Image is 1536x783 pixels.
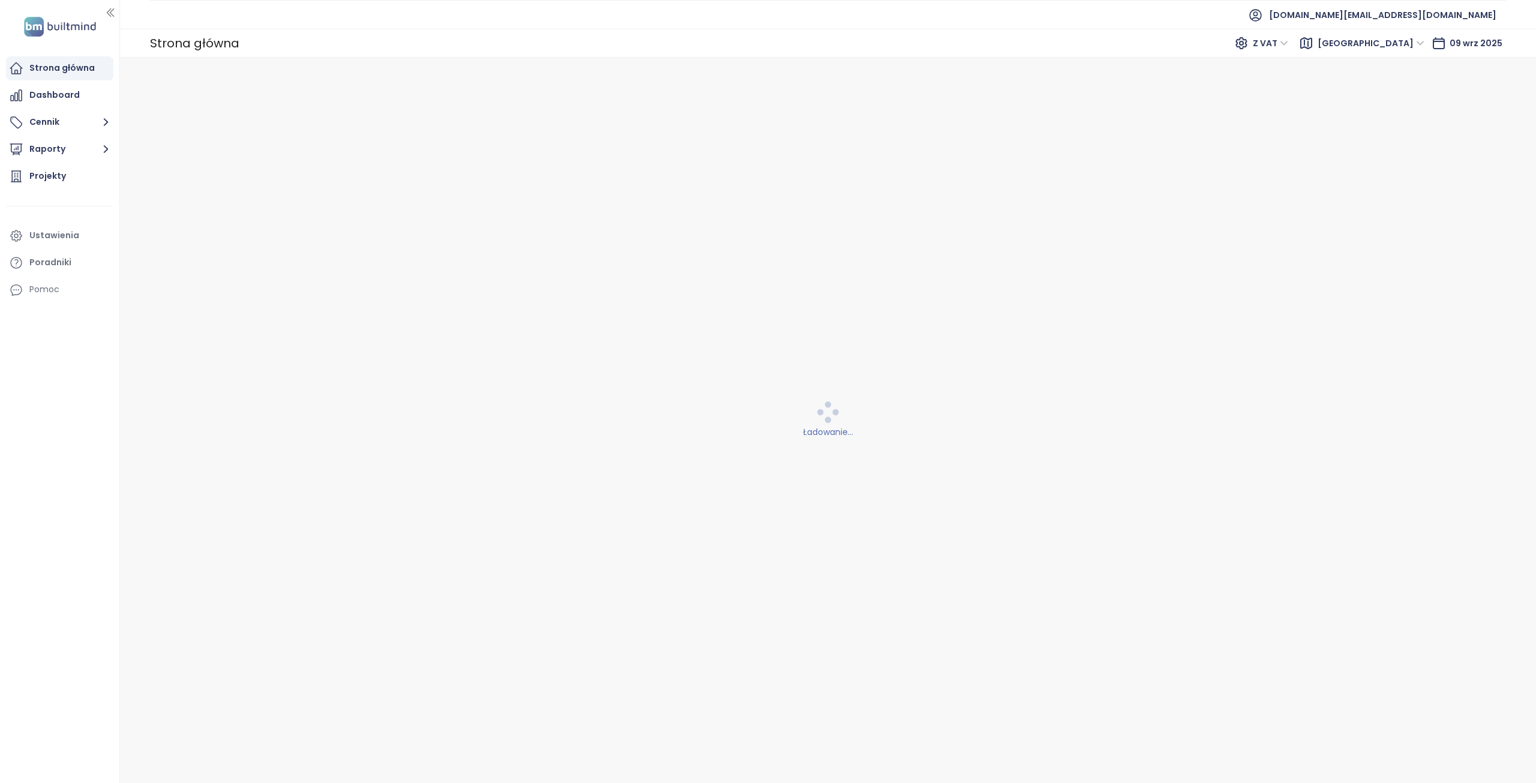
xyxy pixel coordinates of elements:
div: Projekty [29,169,66,184]
div: Ustawienia [29,228,79,243]
img: logo [20,14,100,39]
div: Poradniki [29,255,71,270]
button: Cennik [6,110,113,134]
span: Poznań [1318,34,1424,52]
span: 09 wrz 2025 [1450,37,1502,49]
div: Pomoc [6,278,113,302]
span: Z VAT [1253,34,1288,52]
div: Dashboard [29,88,80,103]
a: Dashboard [6,83,113,107]
button: Raporty [6,137,113,161]
div: Ładowanie... [128,425,1529,439]
a: Poradniki [6,251,113,275]
div: Pomoc [29,282,59,297]
a: Strona główna [6,56,113,80]
div: Strona główna [29,61,95,76]
span: [DOMAIN_NAME][EMAIL_ADDRESS][DOMAIN_NAME] [1269,1,1496,29]
a: Ustawienia [6,224,113,248]
div: Strona główna [150,31,239,55]
a: Projekty [6,164,113,188]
